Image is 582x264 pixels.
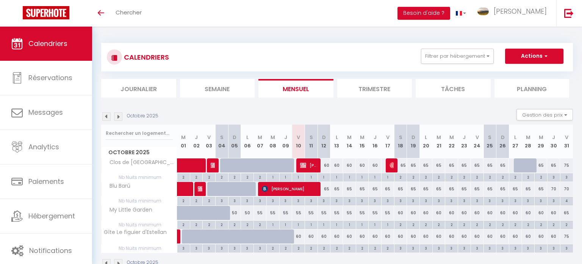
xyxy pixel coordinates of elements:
div: 1 [280,173,292,180]
th: 25 [483,125,496,158]
th: 17 [382,125,394,158]
span: Nb Nuits minimum [102,173,177,182]
div: 2 [394,173,407,180]
div: 60 [382,229,394,243]
div: 1 [292,173,305,180]
div: 1 [267,221,279,228]
div: 2 [382,244,394,251]
button: Filtrer par hébergement [421,49,494,64]
abbr: M [347,134,352,141]
div: 2 [203,173,215,180]
div: 55 [292,206,305,220]
div: 60 [522,229,535,243]
img: ... [477,8,489,15]
div: 3 [254,244,266,251]
li: Mensuel [258,79,333,98]
div: 2 [177,221,190,228]
abbr: M [539,134,543,141]
div: 65 [369,182,382,196]
div: 60 [356,158,369,172]
div: 2 [560,221,573,228]
div: 2 [548,221,560,228]
div: 60 [407,206,420,220]
abbr: J [195,134,198,141]
div: 2 [318,244,330,251]
div: 3 [292,197,305,204]
abbr: S [220,134,224,141]
abbr: M [449,134,454,141]
div: 60 [445,229,458,243]
div: 55 [330,206,343,220]
div: 2 [216,173,228,180]
div: 3 [433,197,445,204]
span: Messages [28,107,63,117]
div: 60 [292,229,305,243]
div: 3 [267,197,279,204]
div: 2 [177,197,190,204]
div: 50 [228,206,241,220]
div: 60 [432,229,445,243]
abbr: D [322,134,326,141]
img: Super Booking [23,6,69,19]
div: 1 [369,173,381,180]
div: 65 [547,158,560,172]
div: 3 [509,197,522,204]
th: 26 [496,125,509,158]
th: 09 [279,125,292,158]
div: 1 [280,221,292,228]
div: 60 [522,206,535,220]
th: 19 [407,125,420,158]
div: 3 [330,197,343,204]
div: 60 [394,229,407,243]
li: Planning [494,79,569,98]
div: 60 [420,206,433,220]
div: 3 [407,244,419,251]
div: 60 [343,158,356,172]
div: 60 [369,158,382,172]
span: Calendriers [28,39,67,48]
div: 1 [305,221,318,228]
input: Rechercher un logement... [106,126,173,140]
div: 60 [445,206,458,220]
div: 60 [394,206,407,220]
div: 2 [445,221,458,228]
div: 2 [535,221,547,228]
th: 31 [560,125,573,158]
div: 3 [216,244,228,251]
span: Gîte Le figuier d'Estellan [103,229,167,235]
div: 65 [318,182,330,196]
div: 3 [203,244,215,251]
div: 3 [228,244,241,251]
div: 2 [241,173,253,180]
img: logout [564,8,574,18]
div: 3 [369,197,381,204]
div: 65 [496,158,509,172]
div: 65 [382,182,394,196]
abbr: L [425,134,427,141]
div: 2 [190,197,203,204]
th: 12 [318,125,330,158]
div: 60 [535,206,548,220]
div: 2 [177,173,190,180]
abbr: J [374,134,377,141]
div: 70 [547,182,560,196]
abbr: D [233,134,236,141]
span: Octobre 2025 [102,147,177,158]
li: Journalier [101,79,176,98]
div: 60 [471,206,483,220]
div: 2 [254,221,266,228]
div: 55 [343,206,356,220]
div: 65 [483,158,496,172]
div: 1 [318,221,330,228]
th: 28 [522,125,535,158]
div: 1 [292,221,305,228]
div: 2 [280,244,292,251]
span: [PERSON_NAME] [262,182,318,196]
div: 3 [280,197,292,204]
th: 05 [228,125,241,158]
div: 60 [496,206,509,220]
th: 16 [369,125,382,158]
div: 2 [228,173,241,180]
div: 1 [318,173,330,180]
div: 1 [382,173,394,180]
